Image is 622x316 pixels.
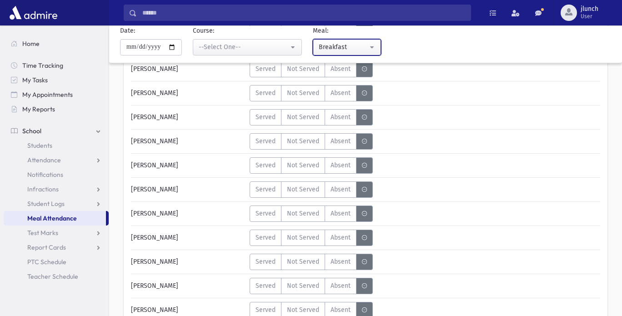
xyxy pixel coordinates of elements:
[27,156,61,164] span: Attendance
[331,88,351,98] span: Absent
[287,64,319,74] span: Not Served
[27,258,66,266] span: PTC Schedule
[131,281,178,291] span: [PERSON_NAME]
[199,42,289,52] div: --Select One--
[256,88,276,98] span: Served
[250,85,373,101] div: MeaStatus
[131,64,178,74] span: [PERSON_NAME]
[4,102,109,116] a: My Reports
[250,230,373,246] div: MeaStatus
[120,26,135,35] label: Date:
[319,42,368,52] div: Breakfast
[287,305,319,315] span: Not Served
[250,157,373,174] div: MeaStatus
[4,153,109,167] a: Attendance
[331,209,351,218] span: Absent
[131,257,178,266] span: [PERSON_NAME]
[22,90,73,99] span: My Appointments
[22,40,40,48] span: Home
[313,26,328,35] label: Meal:
[22,76,48,84] span: My Tasks
[256,305,276,315] span: Served
[250,206,373,222] div: MeaStatus
[4,87,109,102] a: My Appointments
[331,136,351,146] span: Absent
[193,39,302,55] button: --Select One--
[4,211,106,226] a: Meal Attendance
[331,64,351,74] span: Absent
[4,226,109,240] a: Test Marks
[131,233,178,242] span: [PERSON_NAME]
[256,136,276,146] span: Served
[131,88,178,98] span: [PERSON_NAME]
[256,233,276,242] span: Served
[256,64,276,74] span: Served
[581,5,598,13] span: jlunch
[331,185,351,194] span: Absent
[256,281,276,291] span: Served
[4,167,109,182] a: Notifications
[256,112,276,122] span: Served
[287,136,319,146] span: Not Served
[4,182,109,196] a: Infractions
[313,39,381,55] button: Breakfast
[4,73,109,87] a: My Tasks
[287,88,319,98] span: Not Served
[22,105,55,113] span: My Reports
[27,185,59,193] span: Infractions
[4,58,109,73] a: Time Tracking
[4,255,109,269] a: PTC Schedule
[131,136,178,146] span: [PERSON_NAME]
[27,272,78,281] span: Teacher Schedule
[250,254,373,270] div: MeaStatus
[287,209,319,218] span: Not Served
[256,209,276,218] span: Served
[27,141,52,150] span: Students
[287,112,319,122] span: Not Served
[331,112,351,122] span: Absent
[7,4,60,22] img: AdmirePro
[287,257,319,266] span: Not Served
[27,214,77,222] span: Meal Attendance
[4,240,109,255] a: Report Cards
[27,243,66,251] span: Report Cards
[250,109,373,125] div: MeaStatus
[256,257,276,266] span: Served
[131,305,178,315] span: [PERSON_NAME]
[27,229,58,237] span: Test Marks
[131,209,178,218] span: [PERSON_NAME]
[131,161,178,170] span: [PERSON_NAME]
[287,185,319,194] span: Not Served
[256,185,276,194] span: Served
[22,127,41,135] span: School
[331,161,351,170] span: Absent
[250,133,373,150] div: MeaStatus
[331,257,351,266] span: Absent
[287,281,319,291] span: Not Served
[250,61,373,77] div: MeaStatus
[4,196,109,211] a: Student Logs
[250,278,373,294] div: MeaStatus
[256,161,276,170] span: Served
[27,171,63,179] span: Notifications
[4,36,109,51] a: Home
[22,61,63,70] span: Time Tracking
[581,13,598,20] span: User
[137,5,471,21] input: Search
[4,124,109,138] a: School
[27,200,65,208] span: Student Logs
[250,181,373,198] div: MeaStatus
[131,112,178,122] span: [PERSON_NAME]
[131,185,178,194] span: [PERSON_NAME]
[331,233,351,242] span: Absent
[4,138,109,153] a: Students
[193,26,214,35] label: Course:
[4,269,109,284] a: Teacher Schedule
[287,161,319,170] span: Not Served
[287,233,319,242] span: Not Served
